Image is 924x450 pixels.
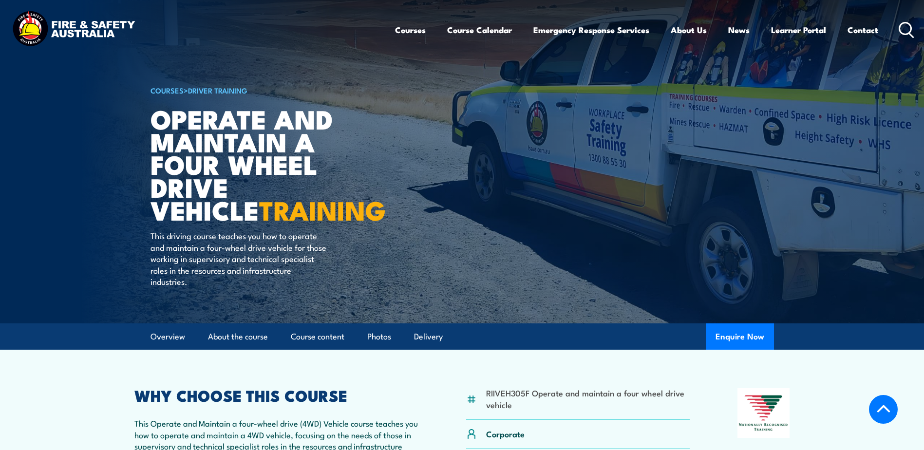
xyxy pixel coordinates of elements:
a: COURSES [151,85,184,95]
a: About the course [208,324,268,350]
h2: WHY CHOOSE THIS COURSE [134,388,419,402]
h1: Operate and Maintain a Four Wheel Drive Vehicle [151,107,391,221]
strong: TRAINING [259,189,386,229]
a: About Us [671,17,707,43]
img: Nationally Recognised Training logo. [737,388,790,438]
h6: > [151,84,391,96]
a: Learner Portal [771,17,826,43]
a: Delivery [414,324,443,350]
a: Driver Training [188,85,247,95]
p: Corporate [486,428,525,439]
li: RIIVEH305F Operate and maintain a four wheel drive vehicle [486,387,690,410]
p: This driving course teaches you how to operate and maintain a four-wheel drive vehicle for those ... [151,230,328,287]
a: News [728,17,750,43]
a: Photos [367,324,391,350]
a: Course Calendar [447,17,512,43]
a: Course content [291,324,344,350]
a: Contact [848,17,878,43]
button: Enquire Now [706,323,774,350]
a: Overview [151,324,185,350]
a: Emergency Response Services [533,17,649,43]
a: Courses [395,17,426,43]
